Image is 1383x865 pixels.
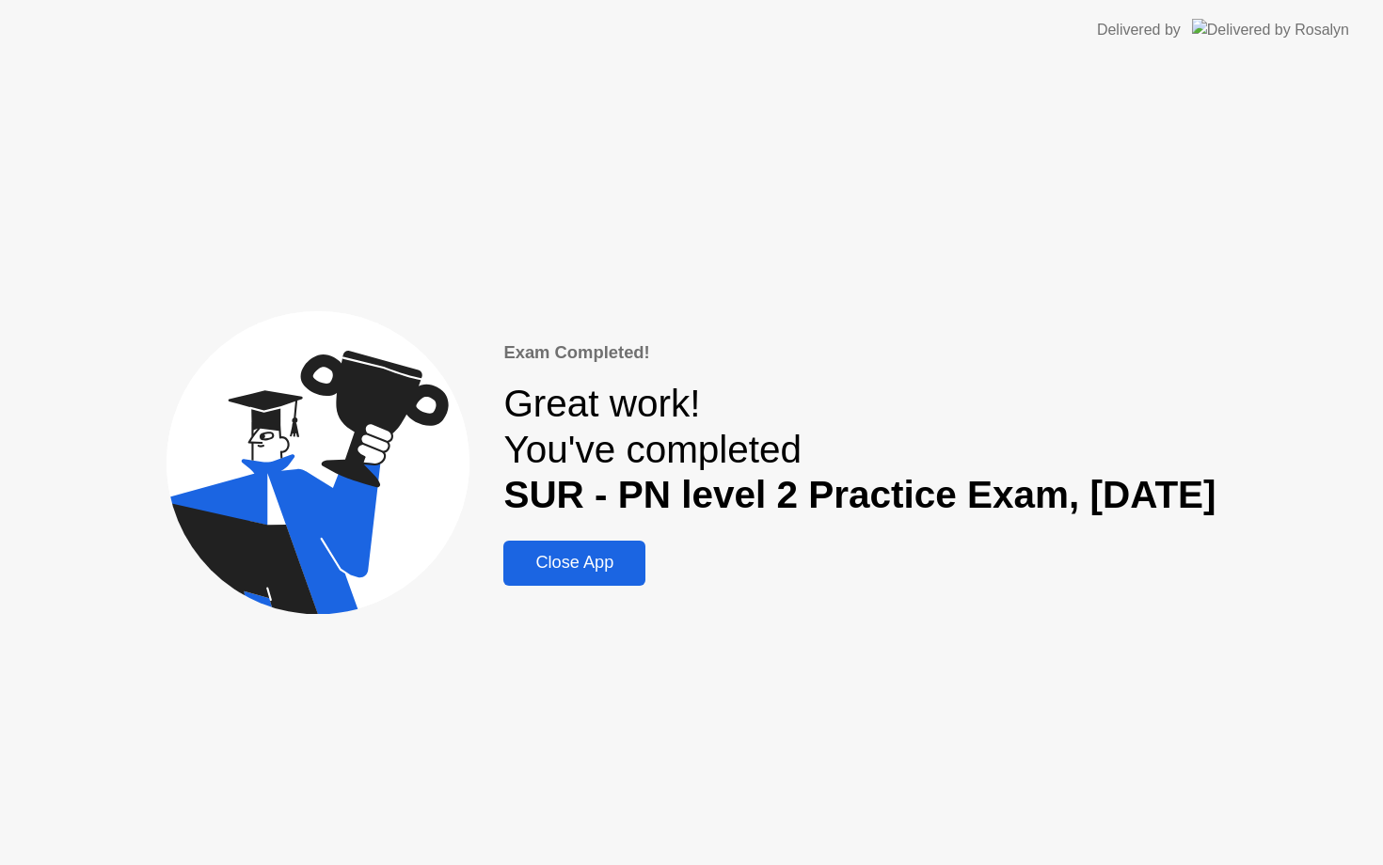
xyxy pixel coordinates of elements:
[503,541,645,586] button: Close App
[1192,19,1349,40] img: Delivered by Rosalyn
[503,381,1216,518] div: Great work! You've completed
[503,473,1216,516] b: SUR - PN level 2 Practice Exam, [DATE]
[1097,19,1181,41] div: Delivered by
[503,339,1216,366] div: Exam Completed!
[509,553,640,573] div: Close App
